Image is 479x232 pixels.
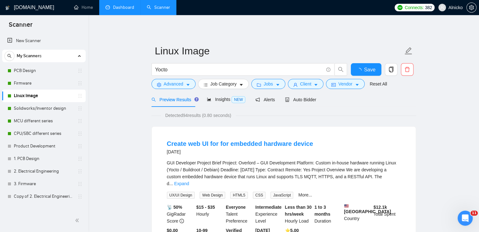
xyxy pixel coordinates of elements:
button: Save [351,63,381,76]
span: edit [404,47,413,55]
span: NEW [231,96,245,103]
b: $ 12.1k [374,205,387,210]
button: search [4,51,14,61]
img: upwork-logo.png [397,5,402,10]
div: [DATE] [167,148,313,156]
li: New Scanner [2,35,86,47]
b: [GEOGRAPHIC_DATA] [344,204,391,214]
span: Insights [207,97,245,102]
span: Client [300,80,311,87]
div: Country [343,204,372,224]
a: Reset All [370,80,387,87]
span: double-left [75,217,81,224]
span: Vendor [338,80,352,87]
span: search [151,97,156,102]
button: settingAdvancedcaret-down [151,79,196,89]
span: Alerts [255,97,275,102]
div: GigRadar Score [166,204,195,224]
li: My Scanners [2,50,86,203]
button: idcardVendorcaret-down [326,79,364,89]
iframe: Intercom live chat [458,211,473,226]
span: holder [77,93,83,98]
a: 3. Firmware [14,178,74,190]
input: Scanner name... [155,43,403,59]
a: Copy of 2. Electrical Engineering [14,190,74,203]
div: Total Spent [372,204,402,224]
span: Save [364,66,375,74]
b: Intermediate [255,205,282,210]
span: info-circle [326,68,330,72]
button: folderJobscaret-down [251,79,285,89]
span: holder [77,68,83,73]
span: Scanner [4,20,37,33]
span: caret-down [186,82,190,87]
a: New Scanner [7,35,81,47]
span: holder [77,81,83,86]
span: bars [203,82,208,87]
b: Less than 30 hrs/week [285,205,312,217]
span: Detected 94 results (0.80 seconds) [161,112,236,119]
button: copy [385,63,397,76]
span: folder [257,82,261,87]
a: Product Development [14,140,74,152]
span: CSS [253,192,266,199]
button: barsJob Categorycaret-down [198,79,249,89]
span: holder [77,181,83,186]
span: Preview Results [151,97,197,102]
input: Search Freelance Jobs... [155,66,323,74]
span: My Scanners [17,50,42,62]
span: notification [255,97,260,102]
a: Create web UI for for embedded hardware device [167,140,313,147]
div: GUI Developer Project Brief Project: Overlord – GUI Development Platform: Custom in-house hardwar... [167,159,401,187]
span: holder [77,106,83,111]
span: holder [77,169,83,174]
span: holder [77,119,83,124]
span: Connects: [405,4,424,11]
button: delete [401,63,413,76]
span: robot [285,97,289,102]
span: search [335,67,347,72]
button: setting [466,3,476,13]
b: 1 to 3 months [314,205,330,217]
span: caret-down [355,82,359,87]
span: Auto Bidder [285,97,316,102]
span: Job Category [210,80,237,87]
span: caret-down [239,82,243,87]
span: JavaScript [271,192,293,199]
span: loading [356,68,364,73]
span: holder [77,144,83,149]
span: holder [77,194,83,199]
span: 382 [425,4,432,11]
a: homeHome [74,5,93,10]
a: 1. PCB Design [14,152,74,165]
span: Web Design [200,192,225,199]
img: 🇺🇸 [344,204,349,208]
span: HTML5 [230,192,248,199]
div: Duration [313,204,343,224]
div: Hourly Load [284,204,313,224]
button: userClientcaret-down [288,79,324,89]
div: Talent Preference [225,204,254,224]
a: Firmware [14,77,74,90]
a: searchScanner [147,5,170,10]
span: Jobs [264,80,273,87]
span: user [293,82,298,87]
span: info-circle [180,219,184,223]
span: caret-down [314,82,318,87]
span: user [440,5,444,10]
span: area-chart [207,97,211,102]
span: Advanced [164,80,183,87]
span: holder [77,156,83,161]
b: 📡 50% [167,205,182,210]
b: $15 - $35 [196,205,215,210]
span: ... [169,181,173,186]
div: Hourly [195,204,225,224]
span: setting [467,5,476,10]
a: CPU/SBC different series [14,127,74,140]
a: MCU different series [14,115,74,127]
a: PCB Design [14,64,74,77]
a: Solidworks/Inventor design [14,102,74,115]
span: setting [157,82,161,87]
span: holder [77,131,83,136]
a: 2. Electrical Engineering [14,165,74,178]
